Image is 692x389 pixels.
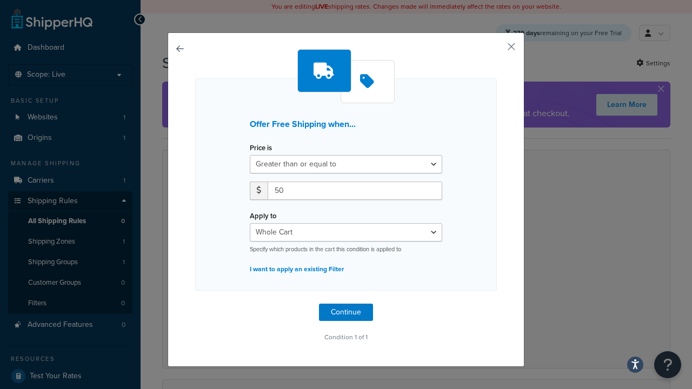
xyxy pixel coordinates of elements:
h3: Offer Free Shipping when... [250,119,442,129]
button: Continue [319,304,373,321]
p: Condition 1 of 1 [195,330,497,345]
label: Price is [250,144,272,152]
label: Apply to [250,212,276,220]
p: I want to apply an existing Filter [250,261,442,277]
p: Specify which products in the cart this condition is applied to [250,245,442,253]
